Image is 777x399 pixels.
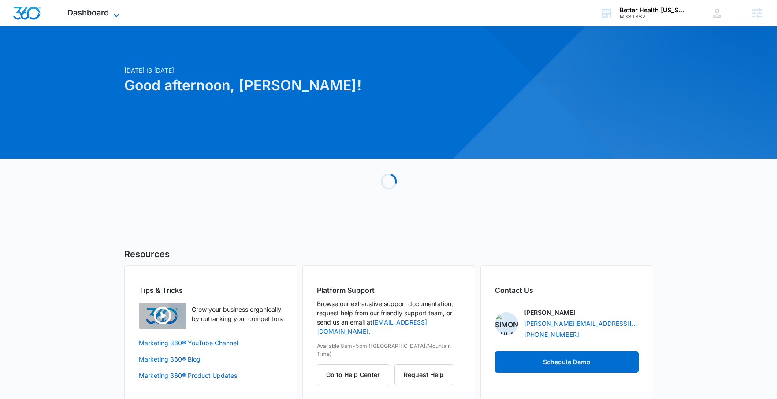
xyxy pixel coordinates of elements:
[317,299,461,336] p: Browse our exhaustive support documentation, request help from our friendly support team, or send...
[495,351,639,373] button: Schedule Demo
[192,305,283,323] p: Grow your business organically by outranking your competitors
[524,330,579,339] a: [PHONE_NUMBER]
[124,248,653,261] h5: Resources
[394,371,453,378] a: Request Help
[620,7,684,14] div: account name
[495,285,639,296] h2: Contact Us
[139,371,283,380] a: Marketing 360® Product Updates
[124,66,473,75] p: [DATE] is [DATE]
[317,342,461,358] p: Available 8am-5pm ([GEOGRAPHIC_DATA]/Mountain Time)
[67,8,109,17] span: Dashboard
[317,371,394,378] a: Go to Help Center
[620,14,684,20] div: account id
[317,364,389,385] button: Go to Help Center
[139,355,283,364] a: Marketing 360® Blog
[317,285,461,296] h2: Platform Support
[394,364,453,385] button: Request Help
[139,303,186,329] img: Quick Overview Video
[124,75,473,96] h1: Good afternoon, [PERSON_NAME]!
[139,285,283,296] h2: Tips & Tricks
[524,308,575,317] p: [PERSON_NAME]
[139,338,283,347] a: Marketing 360® YouTube Channel
[524,319,639,328] a: [PERSON_NAME][EMAIL_ADDRESS][PERSON_NAME][DOMAIN_NAME]
[495,312,518,335] img: Simon Gulau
